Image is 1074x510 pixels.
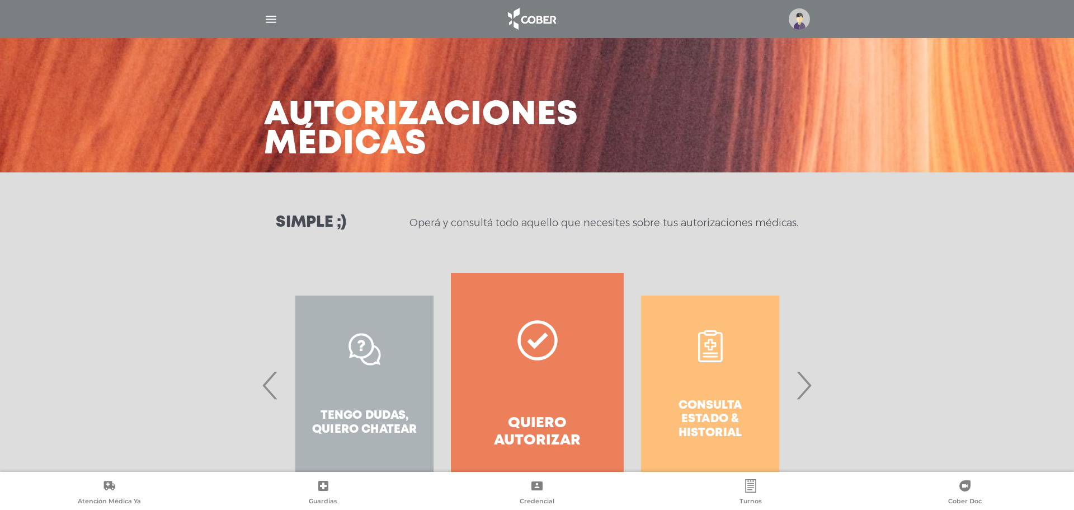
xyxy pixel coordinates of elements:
[409,216,798,230] p: Operá y consultá todo aquello que necesites sobre tus autorizaciones médicas.
[793,355,814,415] span: Next
[276,215,346,231] h3: Simple ;)
[216,479,430,508] a: Guardias
[644,479,858,508] a: Turnos
[471,415,604,450] h4: Quiero autorizar
[78,497,141,507] span: Atención Médica Ya
[430,479,644,508] a: Credencial
[2,479,216,508] a: Atención Médica Ya
[789,8,810,30] img: profile-placeholder.svg
[451,273,624,497] a: Quiero autorizar
[948,497,982,507] span: Cober Doc
[520,497,554,507] span: Credencial
[264,101,578,159] h3: Autorizaciones médicas
[502,6,560,32] img: logo_cober_home-white.png
[260,355,281,415] span: Previous
[858,479,1072,508] a: Cober Doc
[264,12,278,26] img: Cober_menu-lines-white.svg
[739,497,762,507] span: Turnos
[309,497,337,507] span: Guardias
